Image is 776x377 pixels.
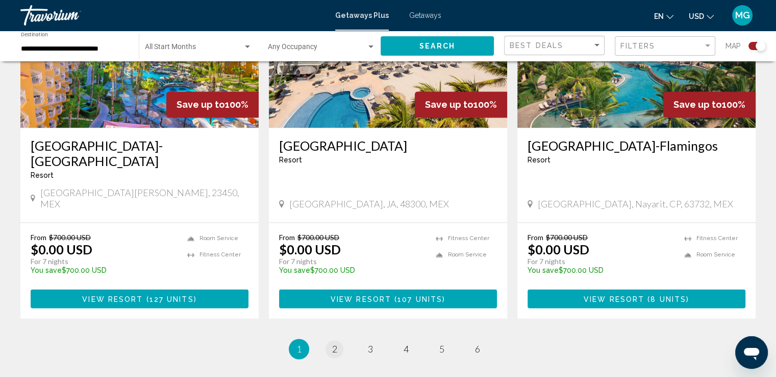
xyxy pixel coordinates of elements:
span: ( ) [391,295,445,303]
span: [GEOGRAPHIC_DATA], JA, 48300, MEX [289,198,449,209]
a: Travorium [20,5,325,26]
a: [GEOGRAPHIC_DATA]-Flamingos [528,138,745,153]
span: USD [689,12,704,20]
span: Best Deals [510,41,563,50]
span: Search [419,42,455,51]
div: 100% [166,91,259,117]
p: For 7 nights [528,257,674,266]
ul: Pagination [20,339,756,359]
span: Room Service [448,251,487,258]
span: Resort [528,156,550,164]
p: For 7 nights [279,257,425,266]
span: MG [735,10,750,20]
span: View Resort [331,295,391,303]
span: Filters [620,42,655,50]
span: View Resort [584,295,644,303]
span: ( ) [143,295,196,303]
p: For 7 nights [31,257,177,266]
span: 4 [404,343,409,355]
span: Fitness Center [696,235,738,242]
p: $700.00 USD [528,266,674,274]
span: 107 units [397,295,442,303]
iframe: Button to launch messaging window [735,336,768,369]
button: Change language [654,9,673,23]
span: You save [528,266,559,274]
span: Resort [279,156,302,164]
button: View Resort(107 units) [279,289,497,308]
span: 5 [439,343,444,355]
a: Getaways Plus [335,11,389,19]
a: Getaways [409,11,441,19]
span: From [31,233,46,242]
span: 2 [332,343,337,355]
span: 8 units [650,295,686,303]
span: You save [279,266,310,274]
a: [GEOGRAPHIC_DATA]-[GEOGRAPHIC_DATA] [31,138,248,169]
a: [GEOGRAPHIC_DATA] [279,138,497,153]
p: $0.00 USD [279,242,341,257]
span: $700.00 USD [546,233,588,242]
button: View Resort(127 units) [31,289,248,308]
button: Search [381,36,494,55]
span: 1 [296,343,302,355]
p: $700.00 USD [279,266,425,274]
span: Resort [31,171,54,179]
p: $700.00 USD [31,266,177,274]
button: View Resort(8 units) [528,289,745,308]
span: [GEOGRAPHIC_DATA][PERSON_NAME], 23450, MEX [40,187,248,209]
div: 100% [415,91,507,117]
span: $700.00 USD [49,233,91,242]
span: Save up to [177,99,225,110]
div: 100% [663,91,756,117]
span: From [279,233,295,242]
span: en [654,12,664,20]
span: Save up to [425,99,473,110]
button: Change currency [689,9,714,23]
span: 6 [475,343,480,355]
p: $0.00 USD [31,242,92,257]
span: View Resort [82,295,143,303]
p: $0.00 USD [528,242,589,257]
span: You save [31,266,62,274]
span: Fitness Center [199,251,241,258]
span: Map [725,39,741,53]
button: User Menu [729,5,756,26]
button: Filter [615,36,715,57]
span: Save up to [673,99,722,110]
span: ( ) [644,295,689,303]
span: $700.00 USD [297,233,339,242]
span: Fitness Center [448,235,489,242]
span: Room Service [199,235,238,242]
span: [GEOGRAPHIC_DATA], Nayarit, CP, 63732, MEX [538,198,733,209]
mat-select: Sort by [510,41,602,50]
span: Room Service [696,251,735,258]
span: From [528,233,543,242]
span: 3 [368,343,373,355]
span: 127 units [149,295,194,303]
